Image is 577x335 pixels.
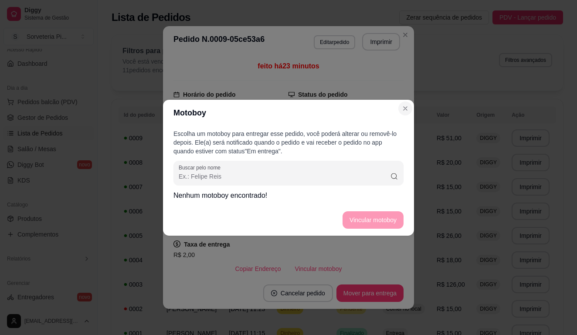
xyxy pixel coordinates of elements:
[179,164,224,171] label: Buscar pelo nome
[163,100,414,126] header: Motoboy
[179,172,390,181] input: Buscar pelo nome
[173,129,404,156] p: Escolha um motoboy para entregar esse pedido, você poderá alterar ou removê-lo depois. Ele(a) ser...
[398,102,412,115] button: Close
[173,190,404,201] p: Nenhum motoboy encontrado!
